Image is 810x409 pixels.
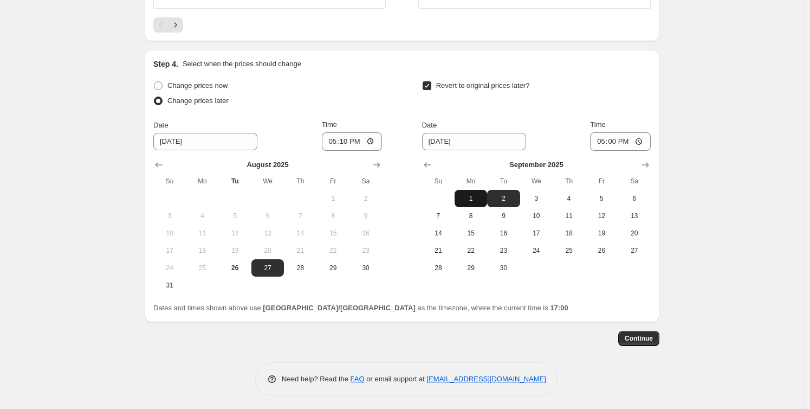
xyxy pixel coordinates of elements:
button: Sunday September 7 2025 [422,207,455,225]
span: 25 [190,264,214,272]
button: Wednesday August 20 2025 [251,242,284,259]
button: Show next month, October 2025 [638,157,653,172]
span: Time [322,120,337,129]
th: Friday [317,172,349,190]
button: Sunday August 17 2025 [153,242,186,259]
button: Thursday August 28 2025 [284,259,316,277]
th: Wednesday [520,172,553,190]
span: 13 [256,229,280,238]
span: 17 [524,229,548,238]
button: Tuesday September 2 2025 [487,190,520,207]
button: Saturday August 23 2025 [349,242,382,259]
p: Select when the prices should change [183,59,301,69]
span: 9 [491,212,515,220]
span: Su [426,177,450,186]
button: Sunday August 3 2025 [153,207,186,225]
span: 4 [557,194,581,203]
button: Wednesday September 24 2025 [520,242,553,259]
button: Thursday August 7 2025 [284,207,316,225]
button: Monday September 15 2025 [455,225,487,242]
button: Monday August 4 2025 [186,207,218,225]
span: We [256,177,280,186]
span: 26 [589,246,613,255]
button: Continue [618,331,659,346]
span: Dates and times shown above use as the timezone, where the current time is [153,304,568,312]
button: Sunday August 24 2025 [153,259,186,277]
button: Saturday August 16 2025 [349,225,382,242]
button: Saturday August 2 2025 [349,190,382,207]
span: 13 [623,212,646,220]
span: 18 [190,246,214,255]
span: 8 [321,212,345,220]
button: Friday September 26 2025 [585,242,618,259]
span: 31 [158,281,182,290]
span: 15 [459,229,483,238]
span: 12 [589,212,613,220]
input: 8/26/2025 [153,133,257,150]
span: Fr [589,177,613,186]
span: 5 [589,194,613,203]
span: 16 [354,229,378,238]
button: Tuesday August 19 2025 [219,242,251,259]
button: Friday September 12 2025 [585,207,618,225]
span: 24 [524,246,548,255]
button: Friday August 8 2025 [317,207,349,225]
button: Monday August 25 2025 [186,259,218,277]
th: Thursday [553,172,585,190]
button: Thursday September 18 2025 [553,225,585,242]
span: 7 [288,212,312,220]
nav: Pagination [153,17,183,33]
span: 6 [623,194,646,203]
th: Thursday [284,172,316,190]
span: Su [158,177,182,186]
button: Monday September 22 2025 [455,242,487,259]
button: Monday September 8 2025 [455,207,487,225]
button: Show previous month, August 2025 [420,157,435,172]
span: 17 [158,246,182,255]
th: Monday [455,172,487,190]
button: Show previous month, July 2025 [151,157,166,172]
span: Tu [491,177,515,186]
button: Monday September 29 2025 [455,259,487,277]
span: Sa [623,177,646,186]
button: Thursday September 25 2025 [553,242,585,259]
th: Saturday [618,172,651,190]
span: Sa [354,177,378,186]
button: Saturday September 27 2025 [618,242,651,259]
th: Tuesday [219,172,251,190]
span: 3 [158,212,182,220]
span: 19 [589,229,613,238]
button: Monday August 18 2025 [186,242,218,259]
span: 30 [491,264,515,272]
span: 19 [223,246,247,255]
span: 21 [288,246,312,255]
span: 29 [459,264,483,272]
span: 12 [223,229,247,238]
button: Sunday September 28 2025 [422,259,455,277]
button: Tuesday September 9 2025 [487,207,520,225]
button: Thursday September 11 2025 [553,207,585,225]
span: 23 [354,246,378,255]
button: Friday August 22 2025 [317,242,349,259]
span: 21 [426,246,450,255]
button: Saturday August 9 2025 [349,207,382,225]
span: 11 [190,229,214,238]
span: 22 [321,246,345,255]
button: Friday September 5 2025 [585,190,618,207]
span: 15 [321,229,345,238]
th: Saturday [349,172,382,190]
span: 18 [557,229,581,238]
button: Wednesday September 3 2025 [520,190,553,207]
span: Mo [190,177,214,186]
button: Thursday August 14 2025 [284,225,316,242]
span: Need help? Read the [282,375,351,383]
th: Friday [585,172,618,190]
span: 6 [256,212,280,220]
button: Friday August 29 2025 [317,259,349,277]
button: Thursday September 4 2025 [553,190,585,207]
span: Th [288,177,312,186]
span: 24 [158,264,182,272]
span: 1 [459,194,483,203]
th: Wednesday [251,172,284,190]
span: Change prices later [167,97,229,105]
